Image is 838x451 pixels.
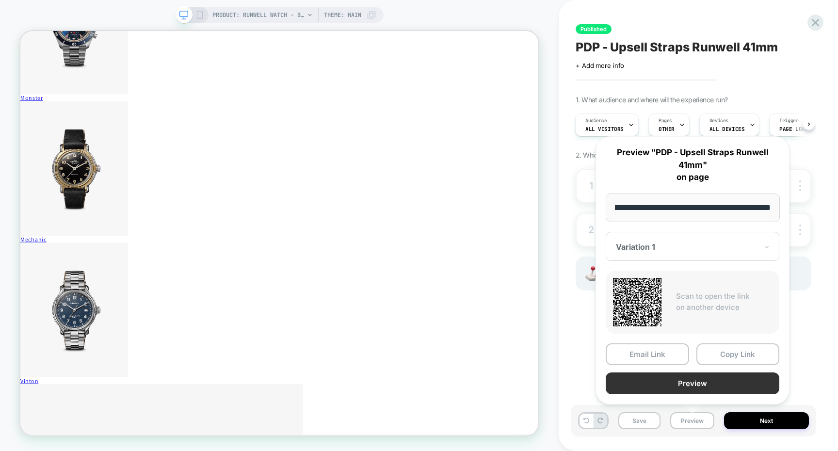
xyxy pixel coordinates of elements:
[581,266,601,281] img: Joystick
[696,343,780,365] button: Copy Link
[585,117,607,124] span: Audience
[324,7,361,23] span: Theme: MAIN
[659,117,672,124] span: Pages
[709,126,744,132] span: ALL DEVICES
[659,126,675,132] span: OTHER
[20,31,539,435] iframe: To enrich screen reader interactions, please activate Accessibility in Grammarly extension settings
[606,343,689,365] button: Email Link
[576,40,777,54] span: PDP - Upsell Straps Runwell 41mm
[576,151,702,159] span: 2. Which changes the experience contains?
[606,146,779,184] p: Preview "PDP - Upsell Straps Runwell 41mm" on page
[799,225,801,235] img: close
[709,117,728,124] span: Devices
[606,372,779,394] button: Preview
[670,412,714,429] button: Preview
[576,96,727,104] span: 1. What audience and where will the experience run?
[799,180,801,191] img: close
[779,117,798,124] span: Trigger
[618,412,661,429] button: Save
[576,62,624,69] span: + Add more info
[576,24,612,34] span: Published
[676,291,772,313] p: Scan to open the link on another device
[779,126,808,132] span: Page Load
[724,412,809,429] button: Next
[212,7,305,23] span: PRODUCT: Runwell Watch - Black [41mm]
[585,126,624,132] span: All Visitors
